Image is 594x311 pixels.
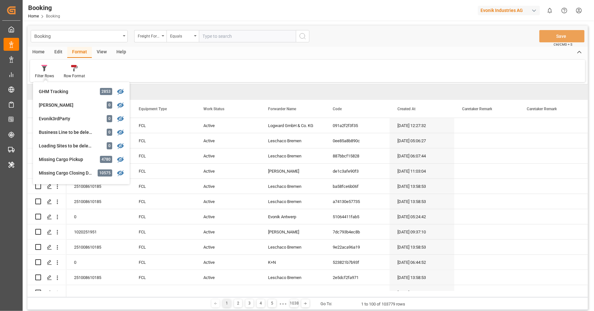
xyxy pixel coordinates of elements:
div: [DATE] 05:06:27 [390,133,454,148]
div: Evonik Antwerp [260,209,325,224]
div: Press SPACE to select this row. [27,285,66,300]
div: Press SPACE to select this row. [27,209,66,224]
div: Active [196,209,260,224]
span: Forwarder Name [268,107,296,111]
div: Press SPACE to select this row. [27,194,66,209]
div: Booking [28,3,60,13]
button: Save [539,30,585,42]
div: [DATE] 09:37:10 [390,224,454,239]
div: Filter Rows [35,73,54,79]
div: Press SPACE to select this row. [27,255,66,270]
div: 251008610185 [66,240,131,254]
button: open menu [31,30,128,42]
input: Type to search [199,30,296,42]
div: Missing Cargo Pickup [39,156,95,163]
div: Press SPACE to select this row. [27,240,66,255]
div: Equals [170,32,192,39]
div: [DATE] 11:03:04 [390,164,454,178]
div: FCL [131,164,196,178]
div: 7dc793b4ec8b [325,224,390,239]
div: 10575 [98,169,112,177]
div: FCL [131,255,196,270]
div: 887bbcf15828 [325,148,390,163]
div: Active [196,118,260,133]
div: [PERSON_NAME] [260,164,325,178]
div: 2853 [100,88,112,95]
div: 0 [66,209,131,224]
button: open menu [134,30,167,42]
button: show 0 new notifications [543,3,557,18]
div: Business Line to be deleted [39,129,95,136]
div: Active [196,148,260,163]
span: Work Status [203,107,224,111]
div: Leschaco Bremen [260,270,325,285]
div: 251008610185 [66,270,131,285]
div: FCL [131,133,196,148]
div: FCL [131,118,196,133]
div: 251008610185 [66,194,131,209]
div: Press SPACE to select this row. [27,133,66,148]
div: Press SPACE to select this row. [27,224,66,240]
div: 251008610185 [66,179,131,194]
div: Logward GmbH & Co. KG [260,118,325,133]
div: Format [67,47,92,58]
div: Press SPACE to select this row. [27,179,66,194]
div: Leschaco Bremen [260,194,325,209]
div: FCL [131,194,196,209]
div: [DATE] 05:24:42 [390,209,454,224]
div: [DATE] 13:58:53 [390,194,454,209]
div: [DATE] 06:44:52 [390,255,454,270]
div: Loading Sites to be deleted [39,143,95,149]
div: Freight Forwarder's Reference No. [138,32,160,39]
div: FCL [131,240,196,254]
div: Press SPACE to select this row. [27,118,66,133]
div: 4 [257,299,265,307]
div: Missing Cargo Closing Date [39,170,95,177]
div: Go To: [321,301,332,307]
span: Caretaker Remark [527,107,557,111]
div: [DATE] 07:43:23 [390,285,454,300]
div: Evonik Antwerp [260,285,325,300]
div: [DATE] 13:58:53 [390,270,454,285]
div: Leschaco Bremen [260,148,325,163]
div: 2e5dcf2fa971 [325,270,390,285]
div: FCL [131,270,196,285]
div: 1 to 100 of 103779 rows [362,301,405,307]
div: [DATE] 12:27:32 [390,118,454,133]
span: Code [333,107,342,111]
div: FCL [131,148,196,163]
div: Press SPACE to select this row. [27,270,66,285]
div: 091a2f2f3f35 [325,118,390,133]
div: View [92,47,112,58]
div: 2 [234,299,242,307]
button: search button [296,30,309,42]
div: Active [196,133,260,148]
div: 51064411fab5 [325,209,390,224]
div: 13842eaad0a4 [325,285,390,300]
div: K+N [260,255,325,270]
div: 1020251951 [66,224,131,239]
div: Press SPACE to select this row. [27,148,66,164]
div: 0 [107,129,112,136]
div: Evonik3rdParty [39,115,95,122]
div: ● ● ● [279,301,286,306]
div: 0 [107,142,112,149]
div: 3 [245,299,254,307]
div: 1038 [290,299,298,307]
div: Active [196,255,260,270]
div: Home [27,47,49,58]
div: 0ee85a8b890c [325,133,390,148]
div: [PERSON_NAME] [39,102,95,109]
div: 0 [107,102,112,109]
div: Active [196,224,260,239]
div: Active [196,194,260,209]
div: 5 [268,299,276,307]
span: Caretaker Remark [462,107,492,111]
div: Active [196,270,260,285]
div: 9e22aca96a19 [325,240,390,254]
div: Active [196,179,260,194]
span: Equipment Type [139,107,167,111]
div: Help [112,47,131,58]
div: FCL [131,224,196,239]
div: 0 [107,115,112,122]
